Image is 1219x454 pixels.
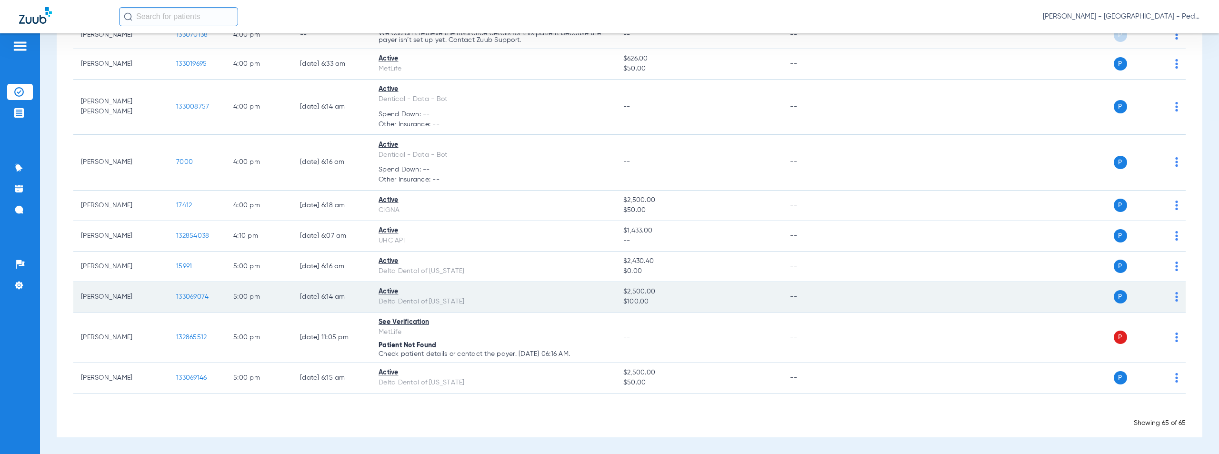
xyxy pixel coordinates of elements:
p: We couldn’t retrieve the insurance details for this patient because the payer isn’t set up yet. C... [379,30,608,43]
div: Active [379,287,608,297]
div: Delta Dental of [US_STATE] [379,378,608,388]
img: group-dot-blue.svg [1175,201,1178,210]
iframe: Chat Widget [1171,408,1219,454]
span: -- [623,103,630,110]
span: $2,500.00 [623,368,775,378]
td: [DATE] 6:33 AM [292,49,371,80]
td: [DATE] 6:16 AM [292,135,371,191]
img: x.svg [1154,262,1163,271]
td: -- [782,313,847,363]
td: -- [782,191,847,221]
img: group-dot-blue.svg [1175,262,1178,271]
td: -- [292,22,371,49]
img: x.svg [1154,292,1163,302]
td: [DATE] 6:15 AM [292,363,371,393]
span: 133019695 [176,61,207,67]
span: P [1114,156,1127,169]
span: $2,500.00 [623,287,775,297]
td: 4:00 PM [226,135,292,191]
span: 15991 [176,263,192,270]
span: P [1114,199,1127,212]
span: $0.00 [623,266,775,276]
span: Other Insurance: -- [379,175,608,185]
td: -- [782,135,847,191]
img: x.svg [1154,59,1163,69]
img: group-dot-blue.svg [1175,333,1178,342]
span: $50.00 [623,205,775,215]
td: 5:00 PM [226,282,292,313]
span: $2,500.00 [623,195,775,205]
img: x.svg [1154,333,1163,342]
span: 133008757 [176,103,209,110]
span: Showing 65 of 65 [1134,420,1186,426]
span: 133070138 [176,31,208,38]
span: P [1114,331,1127,344]
td: [DATE] 6:14 AM [292,80,371,135]
div: Active [379,140,608,150]
td: 4:00 PM [226,49,292,80]
span: -- [623,31,630,38]
img: group-dot-blue.svg [1175,102,1178,111]
img: Zuub Logo [19,7,52,24]
span: 132865512 [176,334,207,341]
td: [PERSON_NAME] [73,363,169,393]
img: group-dot-blue.svg [1175,373,1178,383]
td: 4:00 PM [226,80,292,135]
img: x.svg [1154,102,1163,111]
div: Active [379,84,608,94]
div: Dentical - Data - Bot [379,150,608,160]
img: group-dot-blue.svg [1175,292,1178,302]
div: Active [379,256,608,266]
span: $100.00 [623,297,775,307]
div: Dentical - Data - Bot [379,94,608,104]
span: P [1114,229,1127,242]
span: $626.00 [623,54,775,64]
span: P [1114,100,1127,113]
span: P [1114,57,1127,71]
td: 5:00 PM [226,313,292,363]
td: [DATE] 6:18 AM [292,191,371,221]
div: CIGNA [379,205,608,215]
span: P [1114,260,1127,273]
span: 133069074 [176,293,209,300]
img: group-dot-blue.svg [1175,231,1178,241]
td: 5:00 PM [226,363,292,393]
span: P [1114,29,1127,42]
td: [PERSON_NAME] [PERSON_NAME] [73,80,169,135]
div: See Verification [379,317,608,327]
td: 4:10 PM [226,221,292,252]
span: P [1114,290,1127,303]
td: [PERSON_NAME] [73,282,169,313]
td: -- [782,282,847,313]
span: $50.00 [623,378,775,388]
td: -- [782,80,847,135]
td: 5:00 PM [226,252,292,282]
div: MetLife [379,64,608,74]
td: [PERSON_NAME] [73,221,169,252]
span: Spend Down: -- [379,165,608,175]
img: x.svg [1154,201,1163,210]
div: Active [379,195,608,205]
span: $50.00 [623,64,775,74]
img: x.svg [1154,157,1163,167]
span: Patient Not Found [379,342,436,349]
span: Loading [616,409,644,416]
span: -- [623,159,630,165]
span: 17412 [176,202,192,209]
td: [DATE] 6:07 AM [292,221,371,252]
img: hamburger-icon [12,40,28,52]
span: -- [623,334,630,341]
span: 132854038 [176,232,209,239]
span: $1,433.00 [623,226,775,236]
span: 7000 [176,159,193,165]
span: P [1114,371,1127,384]
td: [PERSON_NAME] [73,49,169,80]
span: $2,430.40 [623,256,775,266]
img: group-dot-blue.svg [1175,157,1178,167]
div: UHC API [379,236,608,246]
span: -- [623,236,775,246]
td: [DATE] 11:05 PM [292,313,371,363]
div: MetLife [379,327,608,337]
img: Search Icon [124,12,132,21]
